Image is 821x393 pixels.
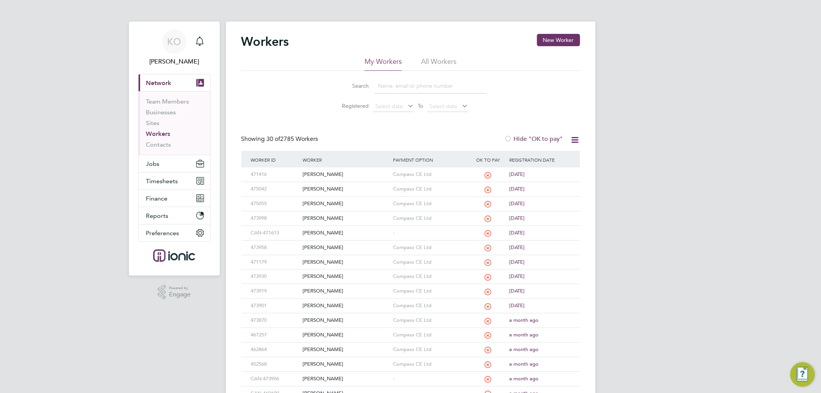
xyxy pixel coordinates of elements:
[391,372,469,386] div: -
[301,284,391,298] div: [PERSON_NAME]
[241,34,289,49] h2: Workers
[146,109,176,116] a: Businesses
[146,98,189,105] a: Team Members
[249,284,301,298] div: 473919
[301,328,391,342] div: [PERSON_NAME]
[139,207,210,224] button: Reports
[169,285,191,291] span: Powered by
[509,302,525,309] span: [DATE]
[129,22,220,276] nav: Main navigation
[249,357,301,371] div: 452568
[146,195,168,202] span: Finance
[139,224,210,241] button: Preferences
[469,151,508,169] div: OK to pay
[138,249,211,262] a: Go to home page
[301,241,391,255] div: [PERSON_NAME]
[249,196,572,203] a: 475055[PERSON_NAME]Compass CE Ltd[DATE]
[169,291,191,298] span: Engage
[249,269,301,284] div: 473930
[334,102,369,109] label: Registered
[249,167,301,182] div: 471416
[146,119,160,127] a: Sites
[138,29,211,66] a: KO[PERSON_NAME]
[139,190,210,207] button: Finance
[249,226,301,240] div: CAN-471613
[249,240,572,247] a: 473958[PERSON_NAME]Compass CE Ltd[DATE]
[537,34,580,46] button: New Worker
[139,74,210,91] button: Network
[249,342,572,349] a: 462864[PERSON_NAME]Compass CE Ltda month ago
[249,371,572,378] a: CAN-473906[PERSON_NAME]-a month ago
[153,249,195,262] img: ionic-logo-retina.png
[249,313,301,328] div: 473870
[509,317,538,323] span: a month ago
[391,313,469,328] div: Compass CE Ltd
[267,135,318,143] span: 2785 Workers
[249,299,301,313] div: 473901
[301,269,391,284] div: [PERSON_NAME]
[376,103,403,110] span: Select date
[421,57,456,71] li: All Workers
[509,331,538,338] span: a month ago
[505,135,563,143] label: Hide "OK to pay"
[391,241,469,255] div: Compass CE Ltd
[249,386,572,393] a: CAN-469690[PERSON_NAME]-a month ago
[249,298,572,305] a: 473901[PERSON_NAME]Compass CE Ltd[DATE]
[430,103,458,110] span: Select date
[146,79,172,87] span: Network
[241,135,320,143] div: Showing
[267,135,281,143] span: 30 of
[375,79,487,94] input: Name, email or phone number
[509,375,538,382] span: a month ago
[249,167,572,174] a: 471416[PERSON_NAME]Compass CE Ltd[DATE]
[249,182,572,188] a: 475042[PERSON_NAME]Compass CE Ltd[DATE]
[301,343,391,357] div: [PERSON_NAME]
[249,241,301,255] div: 473958
[391,197,469,211] div: Compass CE Ltd
[301,372,391,386] div: [PERSON_NAME]
[249,182,301,196] div: 475042
[334,82,369,89] label: Search
[391,357,469,371] div: Compass CE Ltd
[139,91,210,155] div: Network
[249,255,572,261] a: 471179[PERSON_NAME]Compass CE Ltd[DATE]
[146,229,179,237] span: Preferences
[365,57,402,71] li: My Workers
[139,155,210,172] button: Jobs
[249,313,572,319] a: 473870[PERSON_NAME]Compass CE Ltda month ago
[391,343,469,357] div: Compass CE Ltd
[249,343,301,357] div: 462864
[509,200,525,207] span: [DATE]
[146,130,171,137] a: Workers
[790,362,815,387] button: Engage Resource Center
[509,171,525,177] span: [DATE]
[301,357,391,371] div: [PERSON_NAME]
[391,328,469,342] div: Compass CE Ltd
[139,172,210,189] button: Timesheets
[509,259,525,265] span: [DATE]
[146,141,171,148] a: Contacts
[507,151,572,169] div: Registration Date
[249,226,572,232] a: CAN-471613[PERSON_NAME]-[DATE]
[391,269,469,284] div: Compass CE Ltd
[391,299,469,313] div: Compass CE Ltd
[391,167,469,182] div: Compass CE Ltd
[509,361,538,367] span: a month ago
[416,101,426,111] span: To
[249,357,572,363] a: 452568[PERSON_NAME]Compass CE Ltda month ago
[249,255,301,269] div: 471179
[146,212,169,219] span: Reports
[167,37,181,47] span: KO
[509,273,525,279] span: [DATE]
[249,328,572,334] a: 467257[PERSON_NAME]Compass CE Ltda month ago
[249,372,301,386] div: CAN-473906
[509,215,525,221] span: [DATE]
[249,197,301,211] div: 475055
[146,160,160,167] span: Jobs
[509,346,538,353] span: a month ago
[391,211,469,226] div: Compass CE Ltd
[301,313,391,328] div: [PERSON_NAME]
[509,186,525,192] span: [DATE]
[249,211,572,217] a: 473998[PERSON_NAME]Compass CE Ltd[DATE]
[509,229,525,236] span: [DATE]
